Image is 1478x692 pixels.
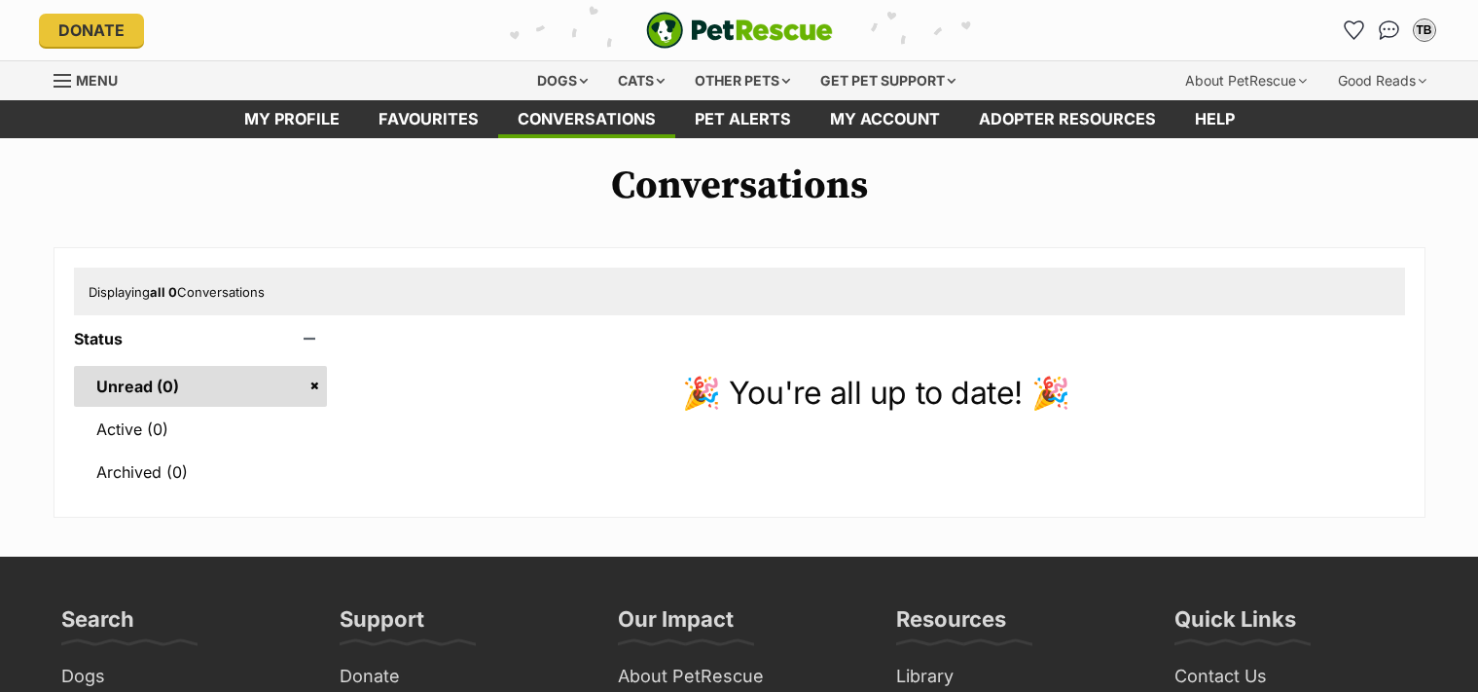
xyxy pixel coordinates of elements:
[1379,20,1399,40] img: chat-41dd97257d64d25036548639549fe6c8038ab92f7586957e7f3b1b290dea8141.svg
[675,100,811,138] a: Pet alerts
[1415,20,1434,40] div: TB
[646,12,833,49] a: PetRescue
[74,366,328,407] a: Unread (0)
[74,452,328,492] a: Archived (0)
[1339,15,1370,46] a: Favourites
[618,605,734,644] h3: Our Impact
[54,61,131,96] a: Menu
[225,100,359,138] a: My profile
[89,284,265,300] span: Displaying Conversations
[76,72,118,89] span: Menu
[1324,61,1440,100] div: Good Reads
[1175,100,1254,138] a: Help
[896,605,1006,644] h3: Resources
[604,61,678,100] div: Cats
[1374,15,1405,46] a: Conversations
[150,284,177,300] strong: all 0
[498,100,675,138] a: conversations
[74,409,328,450] a: Active (0)
[959,100,1175,138] a: Adopter resources
[888,662,1147,692] a: Library
[340,605,424,644] h3: Support
[811,100,959,138] a: My account
[39,14,144,47] a: Donate
[332,662,591,692] a: Donate
[1174,605,1296,644] h3: Quick Links
[54,662,312,692] a: Dogs
[1339,15,1440,46] ul: Account quick links
[1172,61,1320,100] div: About PetRescue
[346,370,1404,417] p: 🎉 You're all up to date! 🎉
[523,61,601,100] div: Dogs
[681,61,804,100] div: Other pets
[74,330,328,347] header: Status
[61,605,134,644] h3: Search
[359,100,498,138] a: Favourites
[1167,662,1425,692] a: Contact Us
[1409,15,1440,46] button: My account
[610,662,869,692] a: About PetRescue
[646,12,833,49] img: logo-e224e6f780fb5917bec1dbf3a21bbac754714ae5b6737aabdf751b685950b380.svg
[807,61,969,100] div: Get pet support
